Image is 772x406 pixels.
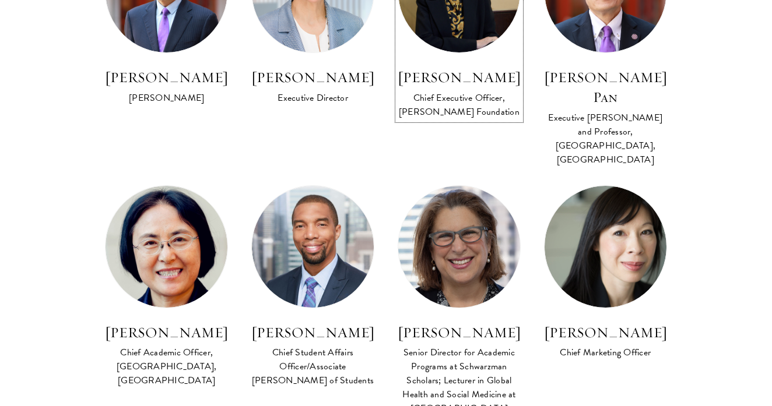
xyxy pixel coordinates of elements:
[105,345,228,387] div: Chief Academic Officer, [GEOGRAPHIC_DATA], [GEOGRAPHIC_DATA]
[251,68,374,87] h3: [PERSON_NAME]
[398,323,521,343] h3: [PERSON_NAME]
[105,91,228,105] div: [PERSON_NAME]
[105,68,228,87] h3: [PERSON_NAME]
[544,111,667,167] div: Executive [PERSON_NAME] and Professor, [GEOGRAPHIC_DATA], [GEOGRAPHIC_DATA]
[251,323,374,343] h3: [PERSON_NAME]
[398,68,521,87] h3: [PERSON_NAME]
[544,68,667,107] h3: [PERSON_NAME] Pan
[544,323,667,343] h3: [PERSON_NAME]
[251,185,374,389] a: [PERSON_NAME] Chief Student Affairs Officer/Associate [PERSON_NAME] of Students
[105,185,228,389] a: [PERSON_NAME] Chief Academic Officer, [GEOGRAPHIC_DATA], [GEOGRAPHIC_DATA]
[544,185,667,361] a: [PERSON_NAME] Chief Marketing Officer
[251,91,374,105] div: Executive Director
[398,91,521,119] div: Chief Executive Officer, [PERSON_NAME] Foundation
[105,323,228,343] h3: [PERSON_NAME]
[544,345,667,359] div: Chief Marketing Officer
[251,345,374,387] div: Chief Student Affairs Officer/Associate [PERSON_NAME] of Students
